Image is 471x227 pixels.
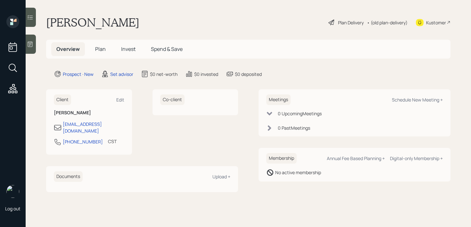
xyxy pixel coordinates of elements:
span: Spend & Save [151,45,183,53]
div: Plan Delivery [338,19,364,26]
h6: Documents [54,171,83,182]
span: Invest [121,45,136,53]
div: • (old plan-delivery) [367,19,408,26]
h1: [PERSON_NAME] [46,15,139,29]
h6: Client [54,94,71,105]
div: $0 deposited [235,71,262,77]
div: Edit [116,97,124,103]
div: $0 invested [194,71,218,77]
h6: Meetings [266,94,291,105]
div: Schedule New Meeting + [392,97,443,103]
div: Digital-only Membership + [390,155,443,161]
div: 0 Upcoming Meeting s [278,110,322,117]
div: Prospect · New [63,71,94,77]
h6: Co-client [160,94,185,105]
div: 0 Past Meeting s [278,125,310,131]
h6: [PERSON_NAME] [54,110,124,116]
span: Overview [56,45,80,53]
div: [PHONE_NUMBER] [63,138,103,145]
div: Log out [5,206,21,212]
div: Kustomer [426,19,446,26]
div: CST [108,138,117,145]
div: $0 net-worth [150,71,178,77]
h6: Membership [266,153,297,164]
div: Upload + [212,174,230,180]
div: Annual Fee Based Planning + [327,155,385,161]
span: Plan [95,45,106,53]
div: Set advisor [110,71,133,77]
img: retirable_logo.png [6,185,19,198]
div: No active membership [275,169,321,176]
div: [EMAIL_ADDRESS][DOMAIN_NAME] [63,121,124,134]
